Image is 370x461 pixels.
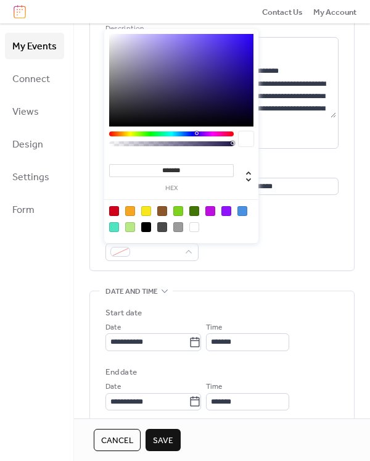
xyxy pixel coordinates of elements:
div: #9013FE [221,206,231,216]
span: Contact Us [262,6,303,19]
div: #F8E71C [141,206,151,216]
span: Settings [12,168,49,187]
div: #FFFFFF [189,222,199,232]
span: Time [206,322,222,334]
a: Design [5,131,64,157]
a: My Account [313,6,356,18]
a: Views [5,98,64,125]
span: Form [12,201,35,220]
div: #4A90E2 [237,206,247,216]
img: logo [14,5,26,19]
div: #8B572A [157,206,167,216]
div: #BD10E0 [205,206,215,216]
div: #D0021B [109,206,119,216]
span: Time [206,381,222,393]
span: Views [12,102,39,122]
div: #000000 [141,222,151,232]
a: Contact Us [262,6,303,18]
div: #F5A623 [125,206,135,216]
a: Form [5,196,64,223]
div: #9B9B9B [173,222,183,232]
div: #50E3C2 [109,222,119,232]
label: hex [109,185,234,192]
span: Date [105,322,121,334]
div: #7ED321 [173,206,183,216]
span: Connect [12,70,50,89]
a: My Events [5,33,64,59]
span: My Events [12,37,57,56]
div: #B8E986 [125,222,135,232]
span: Date and time [105,285,158,297]
div: #4A4A4A [157,222,167,232]
div: End date [105,366,137,378]
span: Save [153,434,173,447]
div: #417505 [189,206,199,216]
a: Connect [5,65,64,92]
button: Cancel [94,429,141,451]
div: Start date [105,307,142,319]
span: Design [12,135,43,154]
span: Date [105,381,121,393]
a: Settings [5,164,64,190]
span: My Account [313,6,356,19]
span: Cancel [101,434,133,447]
button: Save [146,429,181,451]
